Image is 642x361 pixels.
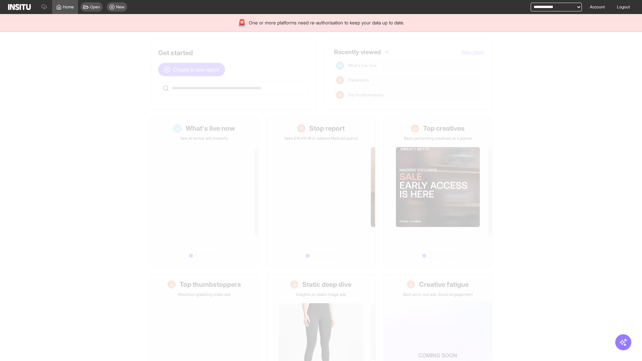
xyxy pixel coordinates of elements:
span: Home [63,4,74,10]
img: Logo [8,4,31,10]
div: 🚨 [238,18,246,27]
span: One or more platforms need re-authorisation to keep your data up to date. [249,19,404,26]
span: Open [90,4,100,10]
span: New [116,4,124,10]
